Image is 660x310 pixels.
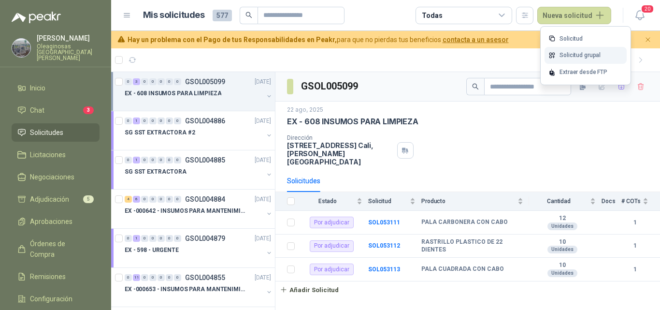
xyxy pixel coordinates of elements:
[12,12,61,23] img: Logo peakr
[158,274,165,281] div: 0
[174,274,181,281] div: 0
[30,172,74,182] span: Negociaciones
[12,146,100,164] a: Licitaciones
[368,219,400,226] b: SOL053111
[125,235,132,242] div: 0
[166,157,173,163] div: 0
[185,78,225,85] p: GSOL005099
[133,157,140,163] div: 1
[255,156,271,165] p: [DATE]
[30,216,72,227] span: Aprobaciones
[30,83,45,93] span: Inicio
[125,193,273,224] a: 4 6 0 0 0 0 0 GSOL004884[DATE] EX -000642 - INSUMOS PARA MANTENIMIENTO PREVENTIVO
[141,235,148,242] div: 0
[166,274,173,281] div: 0
[287,134,393,141] p: Dirección
[125,78,132,85] div: 0
[529,198,588,205] span: Cantidad
[125,89,221,98] p: EX - 608 INSUMOS PARA LIMPIEZA
[529,192,602,211] th: Cantidad
[174,196,181,203] div: 0
[125,285,245,294] p: EX -000653 - INSUMOS PARA MANTENIMIENTO A CADENAS
[245,12,252,18] span: search
[368,198,408,205] span: Solicitud
[421,219,508,226] b: PALA CARBONERA CON CABO
[443,36,509,44] a: contacta a un asesor
[275,281,343,298] button: Añadir Solicitud
[602,192,621,211] th: Docs
[287,117,418,127] p: EX - 608 INSUMOS PARA LIMPIEZA
[275,281,660,298] a: Añadir Solicitud
[30,149,66,160] span: Licitaciones
[422,10,442,21] div: Todas
[158,157,165,163] div: 0
[125,207,245,216] p: EX -000642 - INSUMOS PARA MANTENIMIENTO PREVENTIVO
[125,196,132,203] div: 4
[149,78,157,85] div: 0
[174,235,181,242] div: 0
[12,290,100,308] a: Configuración
[125,157,132,163] div: 0
[301,79,359,94] h3: GSOL005099
[37,44,100,61] p: Oleaginosas [GEOGRAPHIC_DATA][PERSON_NAME]
[621,218,648,227] b: 1
[141,78,148,85] div: 0
[621,198,641,205] span: # COTs
[133,274,140,281] div: 11
[368,192,421,211] th: Solicitud
[368,242,400,249] b: SOL053112
[143,8,205,22] h1: Mis solicitudes
[529,262,596,269] b: 10
[537,7,611,24] button: Nueva solicitud
[255,195,271,204] p: [DATE]
[174,157,181,163] div: 0
[30,194,69,205] span: Adjudicación
[158,235,165,242] div: 0
[174,118,181,124] div: 0
[125,76,273,107] a: 0 3 0 0 0 0 0 GSOL005099[DATE] EX - 608 INSUMOS PARA LIMPIEZA
[310,217,354,228] div: Por adjudicar
[166,118,173,124] div: 0
[185,157,225,163] p: GSOL004885
[621,265,648,274] b: 1
[287,105,323,115] p: 22 ago, 2025
[185,196,225,203] p: GSOL004884
[545,64,627,81] div: Extraer desde FTP
[125,154,273,185] a: 0 1 0 0 0 0 0 GSOL004885[DATE] SG SST EXTRACTORA
[12,168,100,186] a: Negociaciones
[141,274,148,281] div: 0
[133,78,140,85] div: 3
[529,215,596,222] b: 12
[12,267,100,286] a: Remisiones
[547,269,577,277] div: Unidades
[125,246,179,255] p: EX - 598 - URGENTE
[149,196,157,203] div: 0
[174,78,181,85] div: 0
[30,238,90,260] span: Órdenes de Compra
[125,274,132,281] div: 0
[125,233,273,264] a: 0 1 0 0 0 0 0 GSOL004879[DATE] EX - 598 - URGENTE
[185,274,225,281] p: GSOL004855
[545,30,627,47] a: Solicitud
[158,78,165,85] div: 0
[310,240,354,252] div: Por adjudicar
[128,34,509,45] span: para que no pierdas tus beneficios
[642,34,654,46] button: Cerrar
[37,35,100,42] p: [PERSON_NAME]
[185,118,225,124] p: GSOL004886
[125,272,273,303] a: 0 11 0 0 0 0 0 GSOL004855[DATE] EX -000653 - INSUMOS PARA MANTENIMIENTO A CADENAS
[368,266,400,273] a: SOL053113
[287,176,320,186] div: Solicitudes
[83,106,94,114] span: 3
[621,241,648,251] b: 1
[185,235,225,242] p: GSOL004879
[30,105,44,116] span: Chat
[472,83,479,90] span: search
[12,235,100,264] a: Órdenes de Compra
[421,266,504,273] b: PALA CUADRADA CON CABO
[125,167,187,177] p: SG SST EXTRACTORA
[621,192,660,211] th: # COTs
[83,195,94,203] span: 5
[12,101,100,119] a: Chat3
